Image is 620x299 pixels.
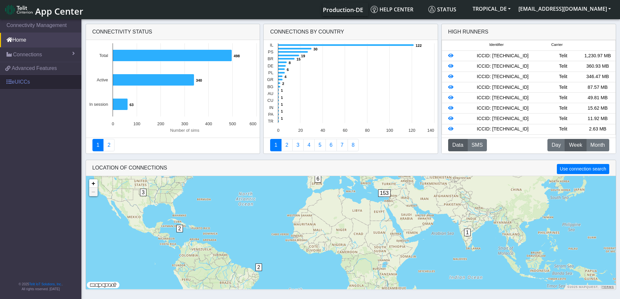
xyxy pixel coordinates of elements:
[181,121,188,126] text: 300
[296,57,300,61] text: 15
[281,88,283,92] text: 1
[97,77,108,82] text: Active
[314,139,326,151] a: Usage by Carrier
[337,139,348,151] a: Zero Session
[86,160,616,176] div: LOCATION OF CONNECTIONS
[386,128,393,133] text: 100
[546,115,580,122] div: Telit
[270,43,273,48] text: IL
[546,63,580,70] div: Telit
[264,24,438,40] div: Connections By Country
[5,3,82,17] a: App Center
[140,189,147,196] span: 3
[515,3,615,15] button: [EMAIL_ADDRESS][DOMAIN_NAME]
[303,139,315,151] a: Connections By Carrier
[602,285,614,289] a: Terms
[552,141,561,149] span: Day
[569,141,582,149] span: Week
[270,139,282,151] a: Connections By Country
[323,3,363,16] a: Your current platform instance
[229,121,236,126] text: 500
[92,139,254,151] nav: Summary paging
[546,52,580,60] div: Telit
[426,3,469,16] a: Status
[428,6,435,13] img: status.svg
[580,52,615,60] div: 1,230.97 MB
[460,73,546,80] div: ICCID: [TECHNICAL_ID]
[546,94,580,102] div: Telit
[130,103,133,107] text: 63
[268,56,273,61] text: BR
[268,84,274,89] text: BG
[269,70,274,75] text: PL
[343,128,347,133] text: 60
[281,116,283,120] text: 1
[448,139,468,151] button: Data
[133,121,140,126] text: 100
[281,139,293,151] a: Carrier
[323,6,363,14] span: Production-DE
[467,139,487,151] button: SMS
[12,64,57,72] span: Advanced Features
[89,102,108,107] text: In session
[13,51,42,59] span: Connections
[176,225,183,232] span: 2
[89,179,98,188] a: Zoom in
[325,139,337,151] a: 14 Days Trend
[546,105,580,112] div: Telit
[196,78,202,82] text: 340
[268,112,274,117] text: PA
[586,139,609,151] button: Month
[103,139,115,151] a: Deployment status
[282,82,284,86] text: 2
[89,188,98,196] a: Zoom out
[287,68,289,72] text: 6
[35,5,83,17] span: App Center
[580,105,615,112] div: 15.62 MB
[378,189,391,197] span: 153
[448,28,489,36] div: High Runners
[86,24,260,40] div: Connectivity status
[580,63,615,70] div: 360.93 MB
[268,119,273,124] text: TR
[565,139,586,151] button: Week
[580,84,615,91] div: 87.57 MB
[546,73,580,80] div: Telit
[580,73,615,80] div: 346.47 MB
[547,139,565,151] button: Day
[255,264,262,271] span: 2
[277,128,280,133] text: 0
[557,164,609,174] button: Use connection search
[428,6,456,13] span: Status
[270,139,431,151] nav: Summary paging
[267,77,273,82] text: GR
[268,91,273,96] text: AU
[566,285,615,289] div: ©2025 MapQuest, |
[321,128,325,133] text: 40
[281,109,283,113] text: 1
[460,84,546,91] div: ICCID: [TECHNICAL_ID]
[5,5,33,15] img: logo-telit-cinterion-gw-new.png
[464,229,471,236] span: 1
[157,121,164,126] text: 200
[249,121,256,126] text: 600
[460,63,546,70] div: ICCID: [TECHNICAL_ID]
[460,52,546,60] div: ICCID: [TECHNICAL_ID]
[580,115,615,122] div: 11.92 MB
[460,126,546,133] div: ICCID: [TECHNICAL_ID]
[460,115,546,122] div: ICCID: [TECHNICAL_ID]
[580,126,615,133] div: 2.63 MB
[469,3,515,15] button: TROPICAL_DE
[205,121,212,126] text: 400
[427,128,434,133] text: 140
[313,47,317,51] text: 30
[416,44,422,48] text: 122
[268,98,273,103] text: CU
[348,139,359,151] a: Not Connected for 30 days
[371,6,413,13] span: Help center
[292,139,304,151] a: Usage per Country
[29,282,62,286] a: Telit IoT Solutions, Inc.
[371,6,378,13] img: knowledge.svg
[112,121,114,126] text: 0
[268,63,273,68] text: DE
